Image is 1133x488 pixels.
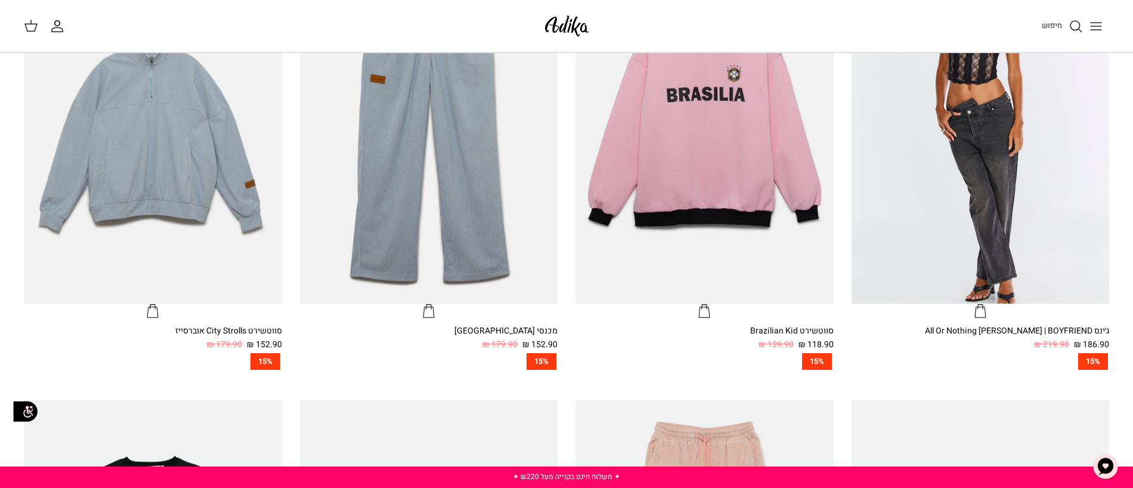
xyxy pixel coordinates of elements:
a: ג׳ינס All Or Nothing [PERSON_NAME] | BOYFRIEND 186.90 ₪ 219.90 ₪ [852,325,1110,351]
div: סווטשירט Brazilian Kid [575,325,834,338]
span: 15% [250,353,280,370]
a: 15% [24,353,282,370]
div: מכנסי [GEOGRAPHIC_DATA] [300,325,558,338]
span: חיפוש [1042,20,1062,31]
span: 15% [527,353,556,370]
a: סווטשירט Brazilian Kid 118.90 ₪ 139.90 ₪ [575,325,834,351]
a: ✦ משלוח חינם בקנייה מעל ₪220 ✦ [513,471,620,482]
img: Adika IL [541,12,592,40]
span: 179.90 ₪ [207,338,242,351]
span: 118.90 ₪ [798,338,834,351]
a: מכנסי [GEOGRAPHIC_DATA] 152.90 ₪ 179.90 ₪ [300,325,558,351]
img: accessibility_icon02.svg [9,396,42,428]
span: 15% [1078,353,1108,370]
span: 179.90 ₪ [482,338,518,351]
a: החשבון שלי [50,19,69,33]
a: סווטשירט City Strolls אוברסייז 152.90 ₪ 179.90 ₪ [24,325,282,351]
a: חיפוש [1042,19,1083,33]
span: 139.90 ₪ [759,338,794,351]
a: 15% [852,353,1110,370]
span: 15% [802,353,832,370]
span: 152.90 ₪ [522,338,558,351]
a: 15% [575,353,834,370]
a: 15% [300,353,558,370]
div: ג׳ינס All Or Nothing [PERSON_NAME] | BOYFRIEND [852,325,1110,338]
button: Toggle menu [1083,13,1109,39]
span: 186.90 ₪ [1074,338,1109,351]
div: סווטשירט City Strolls אוברסייז [24,325,282,338]
button: צ'אט [1088,449,1123,484]
span: 219.90 ₪ [1034,338,1069,351]
span: 152.90 ₪ [247,338,282,351]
